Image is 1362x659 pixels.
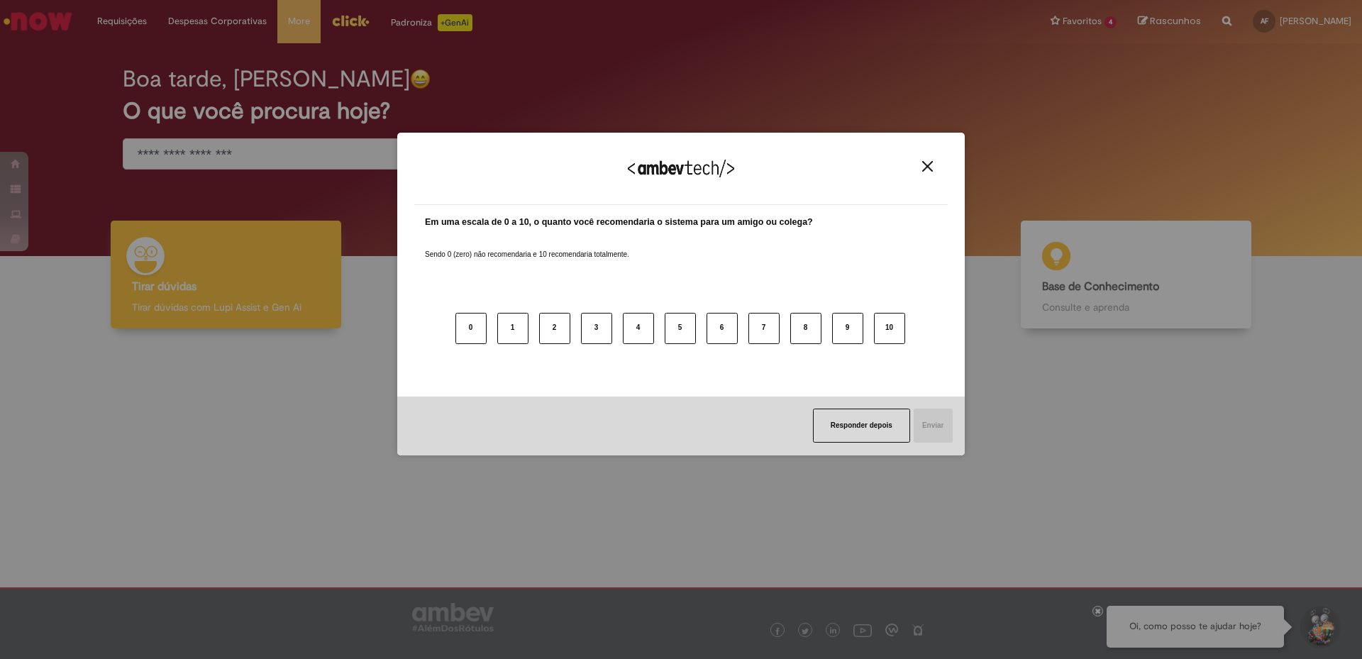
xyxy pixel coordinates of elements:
[832,313,863,344] button: 9
[874,313,905,344] button: 10
[425,233,629,260] label: Sendo 0 (zero) não recomendaria e 10 recomendaria totalmente.
[790,313,821,344] button: 8
[813,409,910,443] button: Responder depois
[922,161,933,172] img: Close
[628,160,734,177] img: Logo Ambevtech
[707,313,738,344] button: 6
[539,313,570,344] button: 2
[425,216,813,229] label: Em uma escala de 0 a 10, o quanto você recomendaria o sistema para um amigo ou colega?
[623,313,654,344] button: 4
[748,313,780,344] button: 7
[581,313,612,344] button: 3
[455,313,487,344] button: 0
[497,313,528,344] button: 1
[918,160,937,172] button: Close
[665,313,696,344] button: 5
